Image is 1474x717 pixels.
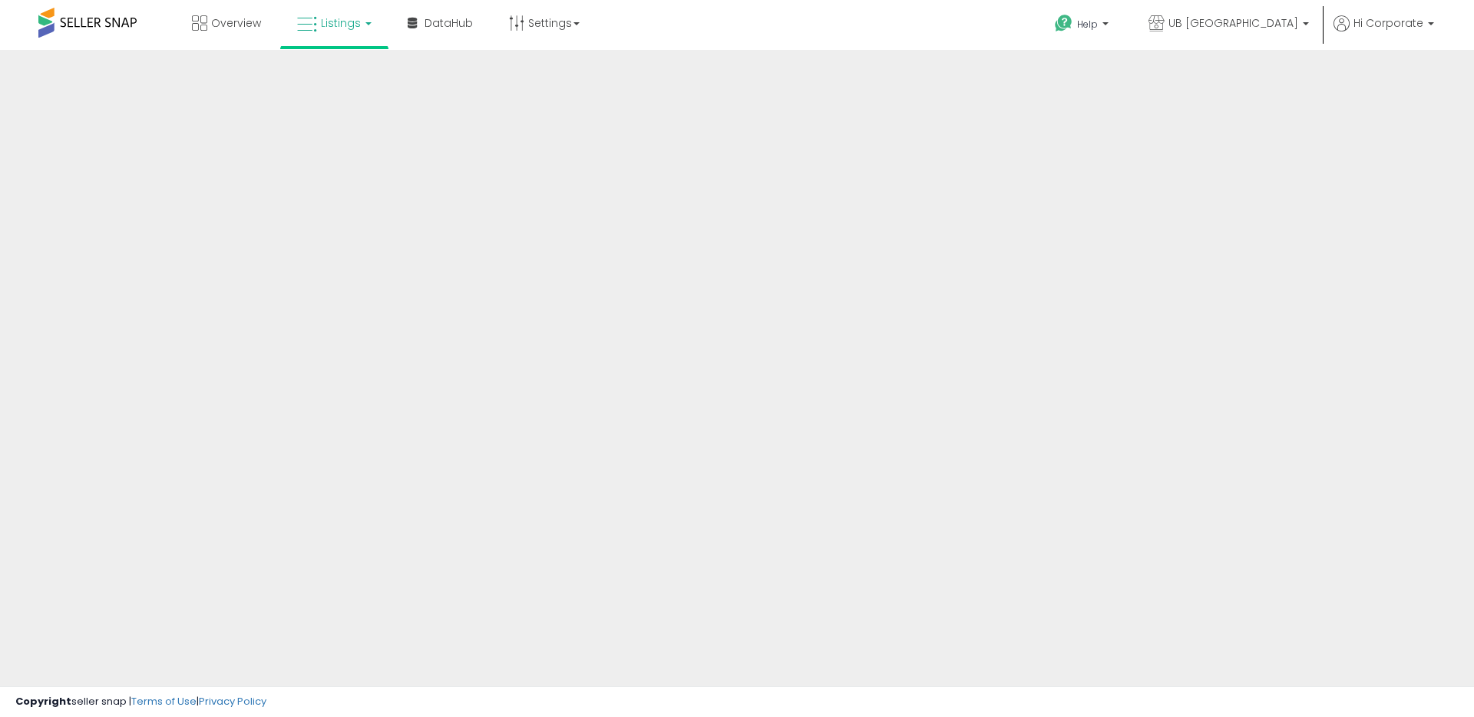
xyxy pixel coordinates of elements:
[1043,2,1124,50] a: Help
[1168,15,1298,31] span: UB [GEOGRAPHIC_DATA]
[1054,14,1073,33] i: Get Help
[1077,18,1098,31] span: Help
[1334,15,1434,50] a: Hi Corporate
[321,15,361,31] span: Listings
[211,15,261,31] span: Overview
[1353,15,1423,31] span: Hi Corporate
[425,15,473,31] span: DataHub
